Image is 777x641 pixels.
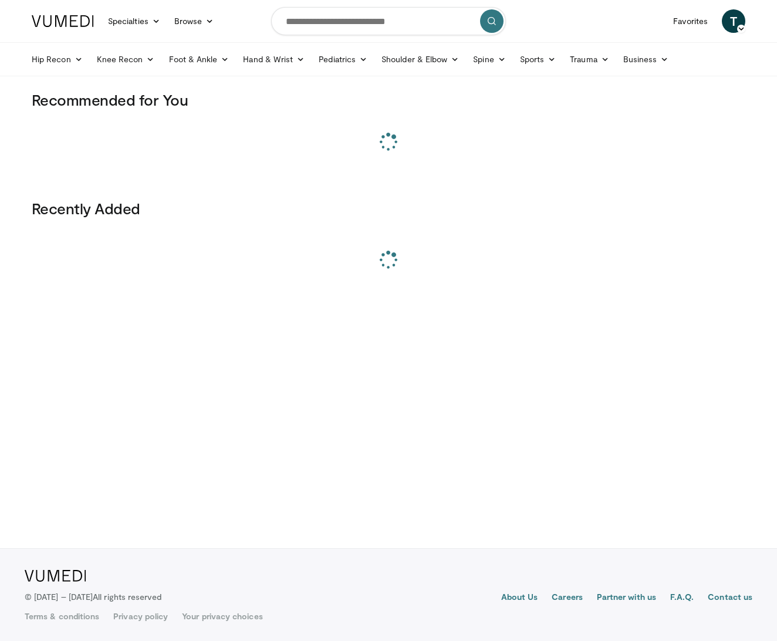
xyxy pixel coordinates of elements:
span: All rights reserved [93,592,161,602]
a: Knee Recon [90,48,162,71]
a: About Us [501,591,538,605]
h3: Recommended for You [32,90,745,109]
a: F.A.Q. [670,591,694,605]
a: Your privacy choices [182,610,262,622]
a: Pediatrics [312,48,374,71]
a: Hip Recon [25,48,90,71]
img: VuMedi Logo [32,15,94,27]
a: T [722,9,745,33]
a: Spine [466,48,512,71]
h3: Recently Added [32,199,745,218]
a: Browse [167,9,221,33]
a: Specialties [101,9,167,33]
a: Terms & conditions [25,610,99,622]
a: Hand & Wrist [236,48,312,71]
a: Contact us [708,591,752,605]
a: Foot & Ankle [162,48,237,71]
img: VuMedi Logo [25,570,86,582]
a: Partner with us [597,591,656,605]
a: Privacy policy [113,610,168,622]
a: Careers [552,591,583,605]
a: Sports [513,48,563,71]
input: Search topics, interventions [271,7,506,35]
a: Shoulder & Elbow [374,48,466,71]
p: © [DATE] – [DATE] [25,591,162,603]
a: Favorites [666,9,715,33]
a: Business [616,48,676,71]
a: Trauma [563,48,616,71]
